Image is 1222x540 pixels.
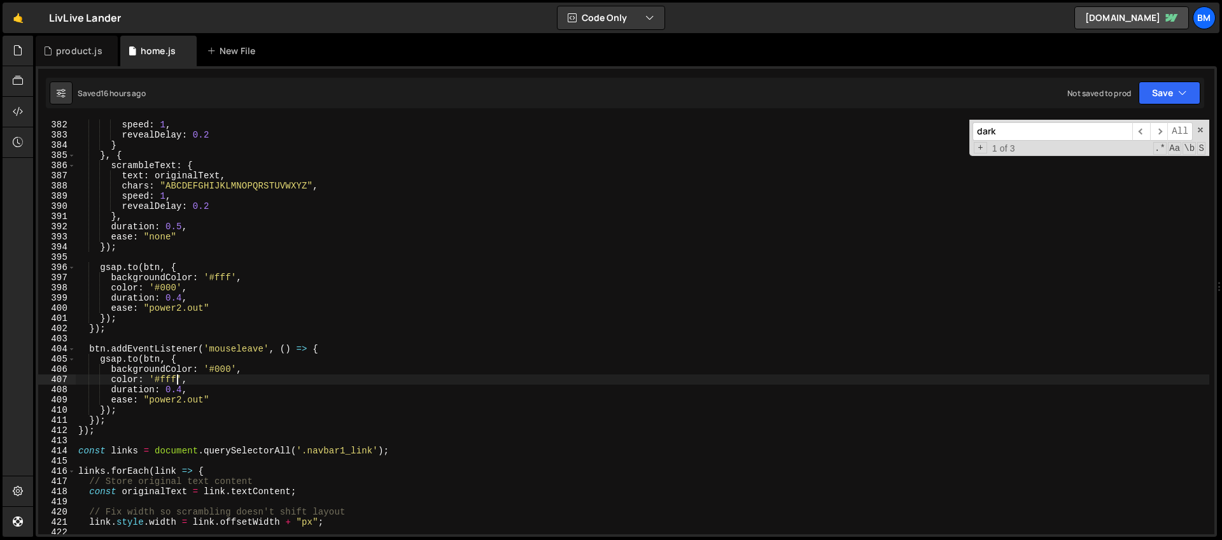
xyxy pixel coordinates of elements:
div: 400 [38,303,76,313]
div: 390 [38,201,76,211]
button: Save [1139,82,1200,104]
div: home.js [141,45,176,57]
div: 392 [38,222,76,232]
input: Search for [973,122,1132,141]
div: 396 [38,262,76,273]
div: product.js [56,45,102,57]
div: 395 [38,252,76,262]
div: 385 [38,150,76,160]
div: 417 [38,476,76,487]
span: 1 of 3 [987,143,1020,153]
div: 398 [38,283,76,293]
div: 387 [38,171,76,181]
div: 409 [38,395,76,405]
div: 404 [38,344,76,354]
a: [DOMAIN_NAME] [1074,6,1189,29]
span: Whole Word Search [1183,142,1196,155]
span: Toggle Replace mode [974,142,987,153]
span: RegExp Search [1153,142,1167,155]
div: 420 [38,507,76,517]
div: 408 [38,385,76,395]
div: 405 [38,354,76,364]
div: LivLive Lander [49,10,121,25]
a: 🤙 [3,3,34,33]
div: 391 [38,211,76,222]
div: 386 [38,160,76,171]
span: CaseSensitive Search [1168,142,1181,155]
div: 393 [38,232,76,242]
span: Alt-Enter [1167,122,1193,141]
div: Not saved to prod [1067,88,1131,99]
div: 421 [38,517,76,527]
div: 384 [38,140,76,150]
div: 383 [38,130,76,140]
div: 412 [38,425,76,436]
div: 410 [38,405,76,415]
div: 403 [38,334,76,344]
div: 397 [38,273,76,283]
div: 413 [38,436,76,446]
div: 419 [38,497,76,507]
div: 389 [38,191,76,201]
a: bm [1193,6,1216,29]
button: Code Only [558,6,664,29]
div: 418 [38,487,76,497]
div: 415 [38,456,76,466]
div: New File [207,45,260,57]
div: 407 [38,374,76,385]
div: 382 [38,120,76,130]
div: 411 [38,415,76,425]
span: ​ [1132,122,1150,141]
div: Saved [78,88,146,99]
div: 401 [38,313,76,323]
div: 406 [38,364,76,374]
div: 422 [38,527,76,537]
div: 414 [38,446,76,456]
span: ​ [1150,122,1168,141]
div: 394 [38,242,76,252]
div: 416 [38,466,76,476]
div: 402 [38,323,76,334]
span: Search In Selection [1197,142,1205,155]
div: 16 hours ago [101,88,146,99]
div: 388 [38,181,76,191]
div: 399 [38,293,76,303]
